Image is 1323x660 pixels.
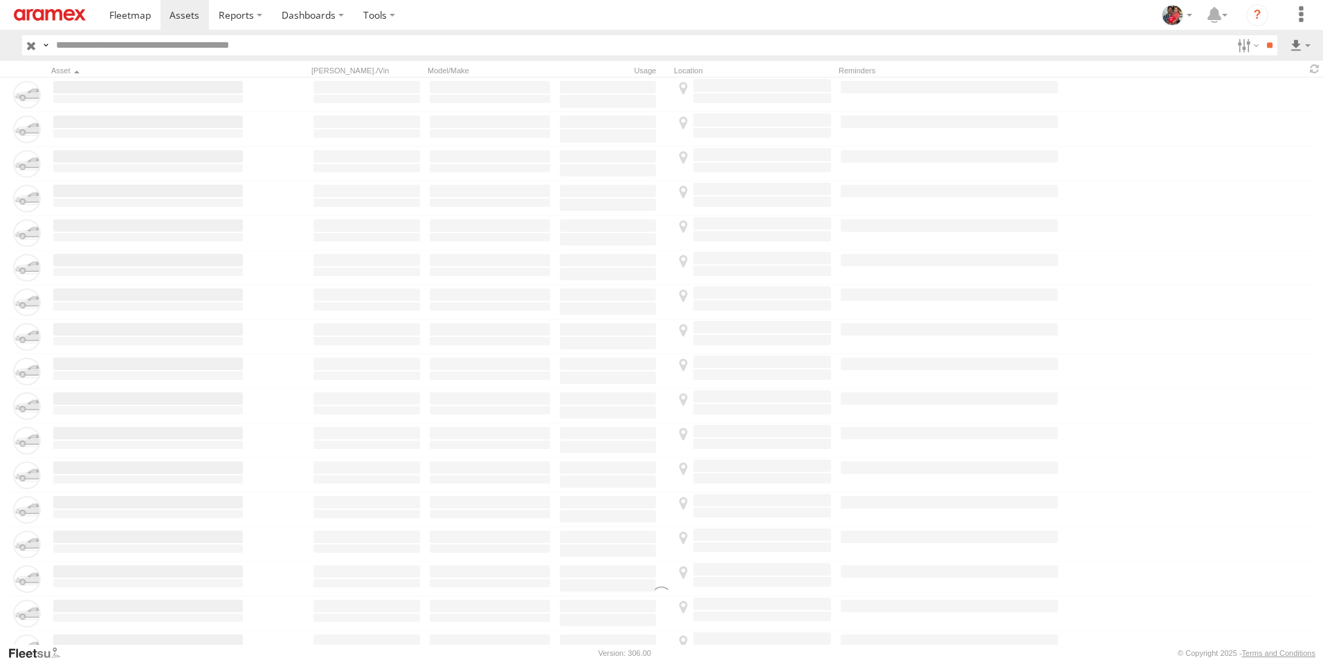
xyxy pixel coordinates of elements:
label: Export results as... [1288,35,1312,55]
div: Usage [558,66,668,75]
div: Click to Sort [51,66,245,75]
div: © Copyright 2025 - [1178,649,1315,657]
label: Search Filter Options [1232,35,1261,55]
span: Refresh [1306,62,1323,75]
a: Visit our Website [8,646,71,660]
div: Reminders [839,66,1060,75]
div: Location [674,66,833,75]
i: ? [1246,4,1268,26]
div: [PERSON_NAME]./Vin [311,66,422,75]
label: Search Query [40,35,51,55]
div: Moncy Varghese [1157,5,1197,26]
a: Terms and Conditions [1242,649,1315,657]
img: aramex-logo.svg [14,9,86,21]
div: Version: 306.00 [599,649,651,657]
div: Model/Make [428,66,552,75]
